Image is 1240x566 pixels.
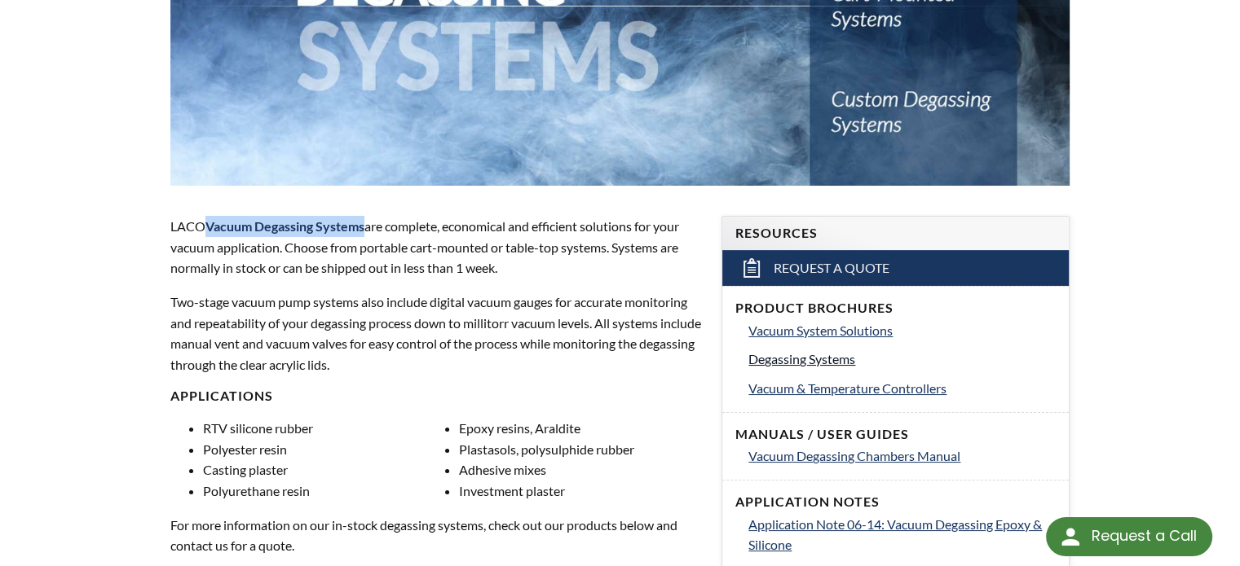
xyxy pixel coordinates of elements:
[205,218,364,234] strong: Vacuum Degassing Systems
[748,448,960,463] span: Vacuum Degassing Chambers Manual
[459,459,702,480] li: Adhesive mixes
[748,514,1056,555] a: Application Note 06-14: Vacuum Degassing Epoxy & Silicone
[748,445,1056,467] a: Vacuum Degassing Chambers Manual
[748,322,893,338] span: Vacuum System Solutions
[459,439,702,460] li: Plastasols, polysulphide rubber
[1091,517,1196,555] div: Request a Call
[748,378,1056,399] a: Vacuum & Temperature Controllers
[170,292,703,375] p: Two-stage vacuum pump systems also include digital vacuum gauges for accurate monitoring and repe...
[722,250,1069,286] a: Request a Quote
[203,418,446,439] li: RTV silicone rubber
[748,320,1056,341] a: Vacuum System Solutions
[459,480,702,502] li: Investment plaster
[203,459,446,480] li: Casting plaster
[1046,517,1212,556] div: Request a Call
[735,426,1056,443] h4: Manuals / User Guides
[459,418,702,439] li: Epoxy resins, Araldite
[735,494,1056,511] h4: Application Notes
[170,216,703,279] p: LACO are complete, economical and efficient solutions for your vacuum application. Choose from po...
[170,515,703,556] p: For more information on our in-stock degassing systems, check out our products below and contact ...
[1057,524,1083,550] img: round button
[735,225,1056,242] h4: Resources
[748,516,1042,553] span: Application Note 06-14: Vacuum Degassing Epoxy & Silicone
[203,480,446,502] li: Polyurethane resin
[748,380,947,396] span: Vacuum & Temperature Controllers
[203,439,446,460] li: Polyester resin
[748,351,855,366] span: Degassing Systems
[735,300,1056,317] h4: Product Brochures
[748,349,1056,370] a: Degassing Systems
[170,388,703,405] h4: Applications
[774,260,889,277] span: Request a Quote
